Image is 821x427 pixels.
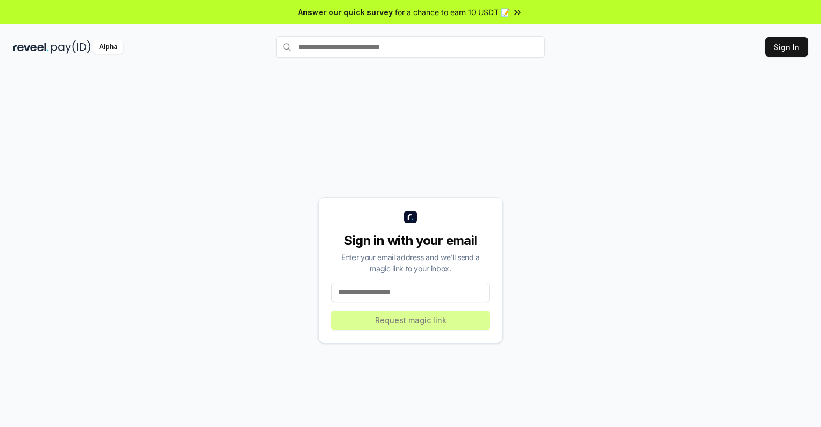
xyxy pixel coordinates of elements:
[331,232,490,249] div: Sign in with your email
[13,40,49,54] img: reveel_dark
[51,40,91,54] img: pay_id
[404,211,417,223] img: logo_small
[93,40,123,54] div: Alpha
[331,251,490,274] div: Enter your email address and we’ll send a magic link to your inbox.
[765,37,808,57] button: Sign In
[395,6,510,18] span: for a chance to earn 10 USDT 📝
[298,6,393,18] span: Answer our quick survey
